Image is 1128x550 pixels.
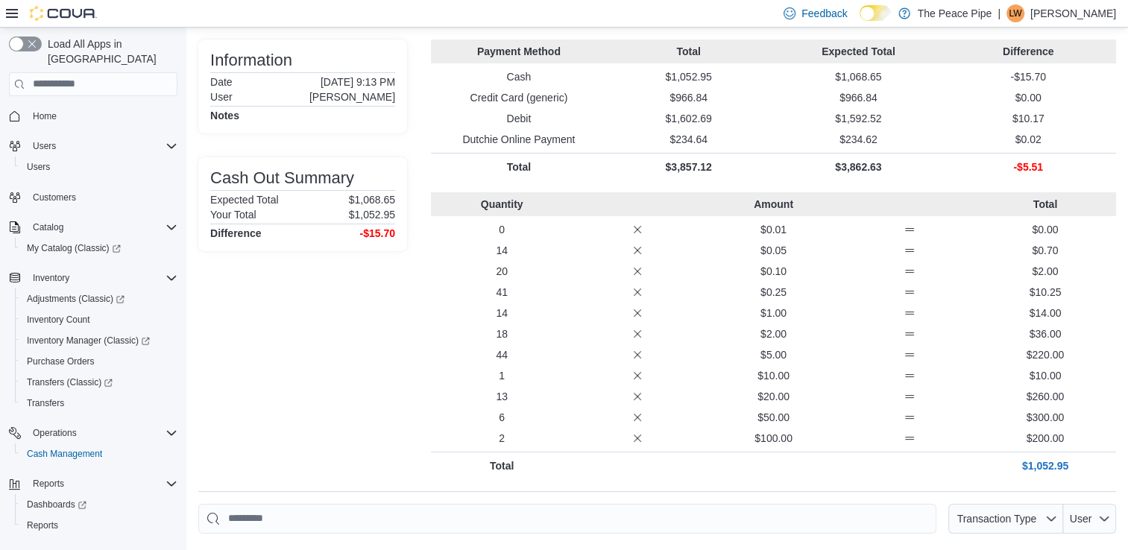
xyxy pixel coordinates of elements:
[946,111,1110,126] p: $10.17
[21,496,92,513] a: Dashboards
[21,239,177,257] span: My Catalog (Classic)
[27,424,83,442] button: Operations
[708,285,838,300] p: $0.25
[21,445,108,463] a: Cash Management
[210,91,233,103] h6: User
[27,107,177,125] span: Home
[27,269,75,287] button: Inventory
[27,269,177,287] span: Inventory
[27,293,125,305] span: Adjustments (Classic)
[21,373,119,391] a: Transfers (Classic)
[15,443,183,464] button: Cash Management
[198,504,936,534] input: This is a search bar. As you type, the results lower in the page will automatically filter.
[3,217,183,238] button: Catalog
[437,264,567,279] p: 20
[349,209,395,221] p: $1,052.95
[777,44,941,59] p: Expected Total
[708,222,838,237] p: $0.01
[777,132,941,147] p: $234.62
[33,478,64,490] span: Reports
[30,6,97,21] img: Cova
[27,376,113,388] span: Transfers (Classic)
[607,69,771,84] p: $1,052.95
[321,76,395,88] p: [DATE] 9:13 PM
[437,326,567,341] p: 18
[437,410,567,425] p: 6
[708,264,838,279] p: $0.10
[437,285,567,300] p: 41
[27,218,177,236] span: Catalog
[708,306,838,320] p: $1.00
[708,197,838,212] p: Amount
[210,76,233,88] h6: Date
[437,132,601,147] p: Dutchie Online Payment
[946,90,1110,105] p: $0.00
[3,186,183,208] button: Customers
[437,389,567,404] p: 13
[349,194,395,206] p: $1,068.65
[437,306,567,320] p: 14
[946,69,1110,84] p: -$15.70
[980,431,1110,446] p: $200.00
[437,44,601,59] p: Payment Method
[3,136,183,157] button: Users
[15,372,183,393] a: Transfers (Classic)
[437,90,601,105] p: Credit Card (generic)
[3,268,183,288] button: Inventory
[27,355,95,367] span: Purchase Orders
[607,132,771,147] p: $234.64
[1063,504,1116,534] button: User
[21,332,177,350] span: Inventory Manager (Classic)
[437,111,601,126] p: Debit
[21,394,70,412] a: Transfers
[27,397,64,409] span: Transfers
[1009,4,1021,22] span: LW
[15,515,183,536] button: Reports
[42,37,177,66] span: Load All Apps in [GEOGRAPHIC_DATA]
[27,218,69,236] button: Catalog
[777,90,941,105] p: $966.84
[27,499,86,511] span: Dashboards
[33,140,56,152] span: Users
[15,330,183,351] a: Inventory Manager (Classic)
[708,326,838,341] p: $2.00
[437,159,601,174] p: Total
[21,445,177,463] span: Cash Management
[1006,4,1024,22] div: Lynsey Williamson
[210,194,279,206] h6: Expected Total
[210,227,261,239] h4: Difference
[21,311,96,329] a: Inventory Count
[33,110,57,122] span: Home
[980,285,1110,300] p: $10.25
[21,516,177,534] span: Reports
[210,51,292,69] h3: Information
[33,427,77,439] span: Operations
[21,332,156,350] a: Inventory Manager (Classic)
[27,161,50,173] span: Users
[21,516,64,534] a: Reports
[27,188,177,206] span: Customers
[27,475,70,493] button: Reports
[980,306,1110,320] p: $14.00
[210,110,239,121] h4: Notes
[777,159,941,174] p: $3,862.63
[27,314,90,326] span: Inventory Count
[860,21,860,22] span: Dark Mode
[708,347,838,362] p: $5.00
[27,448,102,460] span: Cash Management
[948,504,1063,534] button: Transaction Type
[27,475,177,493] span: Reports
[708,431,838,446] p: $100.00
[21,290,177,308] span: Adjustments (Classic)
[21,290,130,308] a: Adjustments (Classic)
[21,353,101,370] a: Purchase Orders
[437,243,567,258] p: 14
[21,373,177,391] span: Transfers (Classic)
[918,4,992,22] p: The Peace Pipe
[980,222,1110,237] p: $0.00
[607,90,771,105] p: $966.84
[980,347,1110,362] p: $220.00
[437,368,567,383] p: 1
[27,242,121,254] span: My Catalog (Classic)
[27,107,63,125] a: Home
